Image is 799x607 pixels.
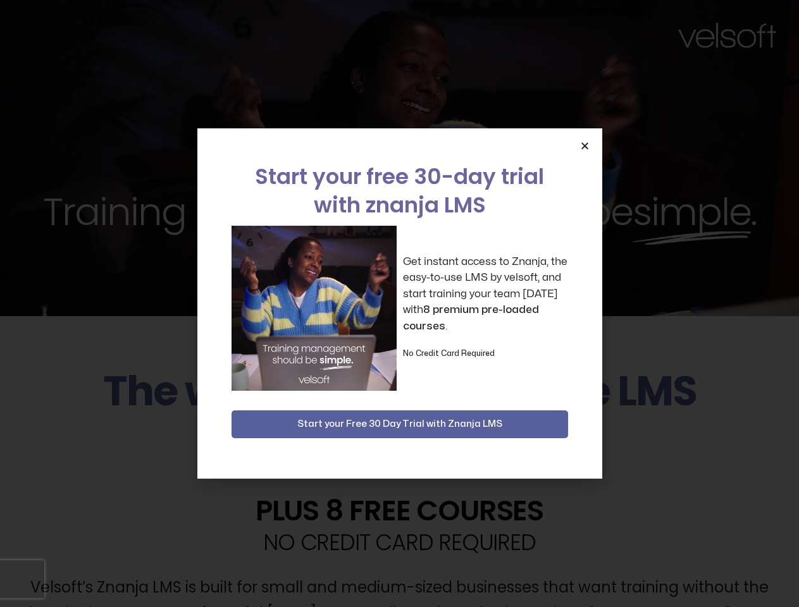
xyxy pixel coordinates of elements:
[232,410,568,438] button: Start your Free 30 Day Trial with Znanja LMS
[232,226,397,391] img: a woman sitting at her laptop dancing
[580,141,590,150] a: Close
[403,350,495,357] strong: No Credit Card Required
[232,162,568,219] h2: Start your free 30-day trial with znanja LMS
[297,417,502,432] span: Start your Free 30 Day Trial with Znanja LMS
[403,304,539,331] strong: 8 premium pre-loaded courses
[403,254,568,334] p: Get instant access to Znanja, the easy-to-use LMS by velsoft, and start training your team [DATE]...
